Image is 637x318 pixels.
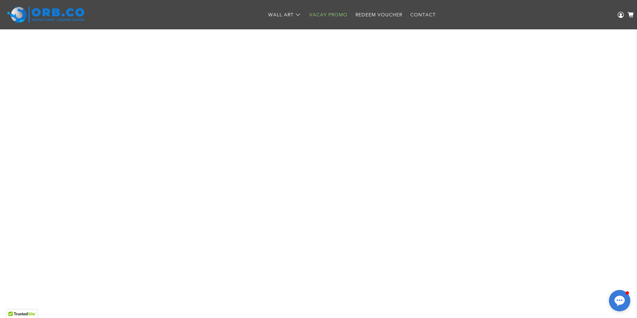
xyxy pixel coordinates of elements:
[351,6,406,24] a: Redeem Voucher
[264,6,305,24] a: Wall Art
[305,6,351,24] a: Vacay Promo
[609,290,630,311] button: Open chat window
[406,6,440,24] a: Contact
